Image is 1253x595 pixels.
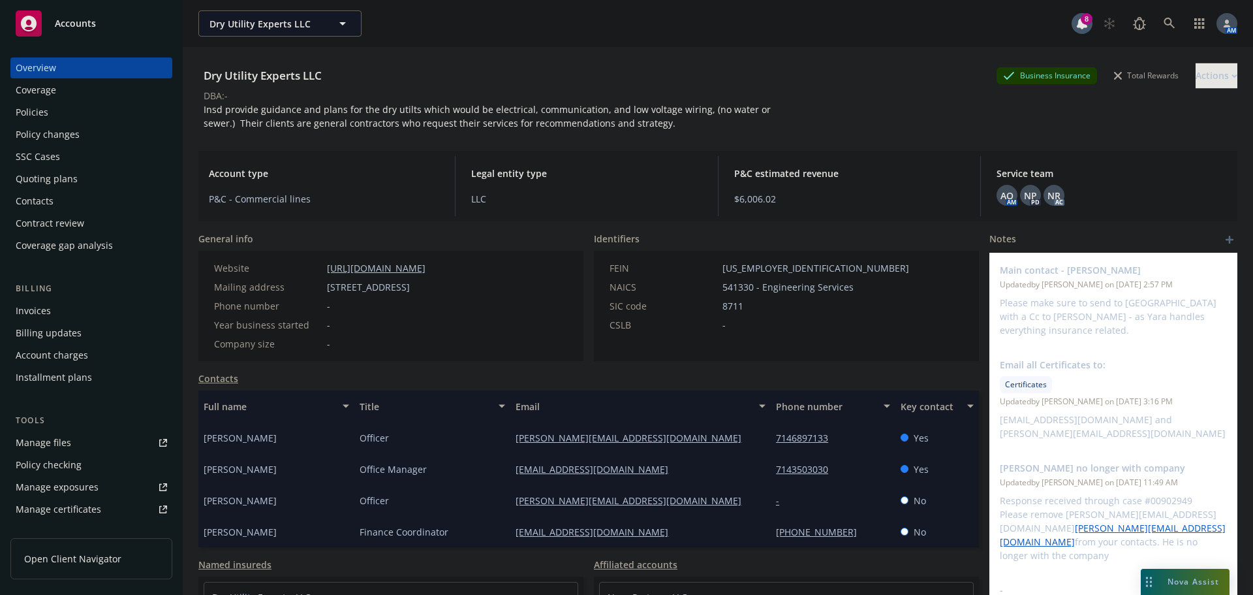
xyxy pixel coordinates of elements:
a: Manage exposures [10,477,172,498]
span: [PERSON_NAME] no longer with company [1000,461,1193,475]
a: Switch app [1186,10,1213,37]
span: General info [198,232,253,246]
a: Search [1156,10,1183,37]
div: Tools [10,414,172,427]
a: Billing updates [10,323,172,344]
span: Officer [360,431,389,445]
p: [EMAIL_ADDRESS][DOMAIN_NAME] and [PERSON_NAME][EMAIL_ADDRESS][DOMAIN_NAME] [1000,413,1227,440]
span: - [327,318,330,332]
a: Contacts [198,372,238,385]
span: Updated by [PERSON_NAME] on [DATE] 11:49 AM [1000,477,1227,489]
span: Certificates [1005,379,1047,391]
button: Actions [1196,63,1237,89]
a: Affiliated accounts [594,558,677,571]
div: Full name [204,400,335,413]
span: Open Client Navigator [24,552,121,566]
a: Coverage [10,80,172,101]
a: Manage claims [10,521,172,542]
span: [US_EMPLOYER_IDENTIFICATION_NUMBER] [722,261,909,275]
div: Email [516,400,751,413]
span: Yes [914,431,929,445]
div: Manage claims [16,521,82,542]
div: Policy changes [16,124,80,145]
a: [PERSON_NAME][EMAIL_ADDRESS][DOMAIN_NAME] [516,494,752,507]
div: Policies [16,102,48,123]
a: Coverage gap analysis [10,235,172,256]
span: [PERSON_NAME] [204,431,277,445]
div: Total Rewards [1107,67,1185,84]
span: NP [1024,189,1037,202]
a: Accounts [10,5,172,42]
span: [STREET_ADDRESS] [327,280,410,294]
span: Service team [997,167,1227,180]
a: [PERSON_NAME][EMAIL_ADDRESS][DOMAIN_NAME] [1000,522,1226,548]
span: No [914,525,926,539]
div: Manage exposures [16,477,99,498]
div: Email all Certificates to:CertificatesUpdatedby [PERSON_NAME] on [DATE] 3:16 PM[EMAIL_ADDRESS][DO... [989,347,1237,451]
div: 8 [1081,13,1092,25]
span: - [327,299,330,313]
a: [PHONE_NUMBER] [776,526,867,538]
span: [PERSON_NAME] [204,494,277,507]
a: [EMAIL_ADDRESS][DOMAIN_NAME] [516,463,679,475]
a: Start snowing [1096,10,1122,37]
div: Title [360,400,491,413]
span: LLC [471,192,702,206]
span: Account type [209,167,439,180]
div: Phone number [776,400,876,413]
div: Main contact - [PERSON_NAME]Updatedby [PERSON_NAME] on [DATE] 2:57 PMPlease make sure to send to ... [989,253,1237,347]
div: Company size [214,337,322,351]
a: Policy checking [10,455,172,475]
div: Manage certificates [16,499,101,520]
div: SSC Cases [16,146,60,167]
div: Drag to move [1141,569,1157,595]
div: Installment plans [16,367,92,388]
div: Overview [16,57,56,78]
a: [PERSON_NAME][EMAIL_ADDRESS][DOMAIN_NAME] [516,432,752,444]
div: Quoting plans [16,169,78,189]
a: Manage certificates [10,499,172,520]
button: Dry Utility Experts LLC [198,10,362,37]
div: Business Insurance [997,67,1097,84]
span: P&C estimated revenue [734,167,965,180]
span: 8711 [722,299,743,313]
a: 7143503030 [776,463,839,475]
a: Policy changes [10,124,172,145]
div: Coverage gap analysis [16,235,113,256]
button: Full name [198,391,354,422]
a: Contacts [10,191,172,212]
a: - [776,494,790,507]
span: [PERSON_NAME] [204,525,277,539]
div: Manage files [16,432,71,453]
span: 541330 - Engineering Services [722,280,854,294]
span: Insd provide guidance and plans for the dry utilts which would be electrical, communication, and ... [204,103,773,129]
a: Named insureds [198,558,271,571]
span: - [722,318,726,332]
span: Accounts [55,18,96,29]
div: CSLB [610,318,717,332]
div: Account charges [16,345,88,366]
span: [PERSON_NAME] [204,462,277,476]
a: 7146897133 [776,432,839,444]
a: Policies [10,102,172,123]
div: Key contact [901,400,959,413]
div: Dry Utility Experts LLC [198,67,327,84]
a: SSC Cases [10,146,172,167]
a: Contract review [10,213,172,234]
a: Overview [10,57,172,78]
button: Nova Assist [1141,569,1230,595]
a: [EMAIL_ADDRESS][DOMAIN_NAME] [516,526,679,538]
span: Please make sure to send to [GEOGRAPHIC_DATA] with a Cc to [PERSON_NAME] - as Yara handles everyt... [1000,297,1219,336]
div: Phone number [214,299,322,313]
div: Contacts [16,191,54,212]
span: Office Manager [360,462,427,476]
span: Dry Utility Experts LLC [209,17,322,31]
span: Email all Certificates to: [1000,358,1193,372]
span: Updated by [PERSON_NAME] on [DATE] 3:16 PM [1000,396,1227,408]
div: Website [214,261,322,275]
span: Main contact - [PERSON_NAME] [1000,263,1193,277]
div: Year business started [214,318,322,332]
div: Coverage [16,80,56,101]
a: Quoting plans [10,169,172,189]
